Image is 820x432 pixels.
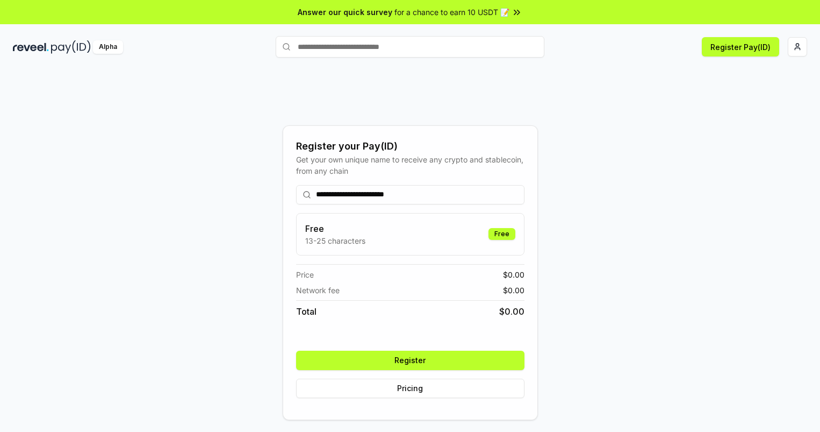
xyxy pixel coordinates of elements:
[296,154,524,176] div: Get your own unique name to receive any crypto and stablecoin, from any chain
[296,139,524,154] div: Register your Pay(ID)
[296,269,314,280] span: Price
[298,6,392,18] span: Answer our quick survey
[296,285,340,296] span: Network fee
[296,351,524,370] button: Register
[394,6,509,18] span: for a chance to earn 10 USDT 📝
[296,305,317,318] span: Total
[51,40,91,54] img: pay_id
[488,228,515,240] div: Free
[93,40,123,54] div: Alpha
[13,40,49,54] img: reveel_dark
[503,269,524,280] span: $ 0.00
[702,37,779,56] button: Register Pay(ID)
[305,235,365,246] p: 13-25 characters
[305,222,365,235] h3: Free
[499,305,524,318] span: $ 0.00
[296,379,524,398] button: Pricing
[503,285,524,296] span: $ 0.00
